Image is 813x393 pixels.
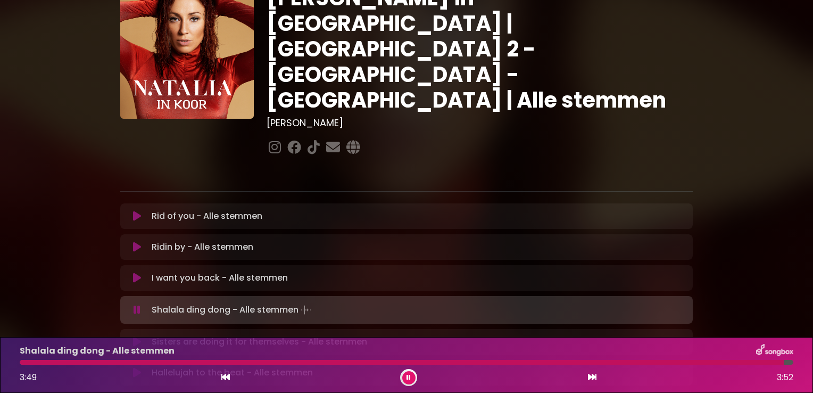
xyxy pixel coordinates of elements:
p: Sisters are doing it for themselves - Alle stemmen [152,335,367,348]
p: Ridin by - Alle stemmen [152,241,253,253]
p: Shalala ding dong - Alle stemmen [20,345,175,357]
img: waveform4.gif [298,302,313,317]
p: I want you back - Alle stemmen [152,272,288,284]
h3: [PERSON_NAME] [267,117,693,129]
p: Shalala ding dong - Alle stemmen [152,302,313,317]
span: 3:49 [20,371,37,383]
span: 3:52 [777,371,793,384]
p: Rid of you - Alle stemmen [152,210,262,223]
img: songbox-logo-white.png [756,344,793,358]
